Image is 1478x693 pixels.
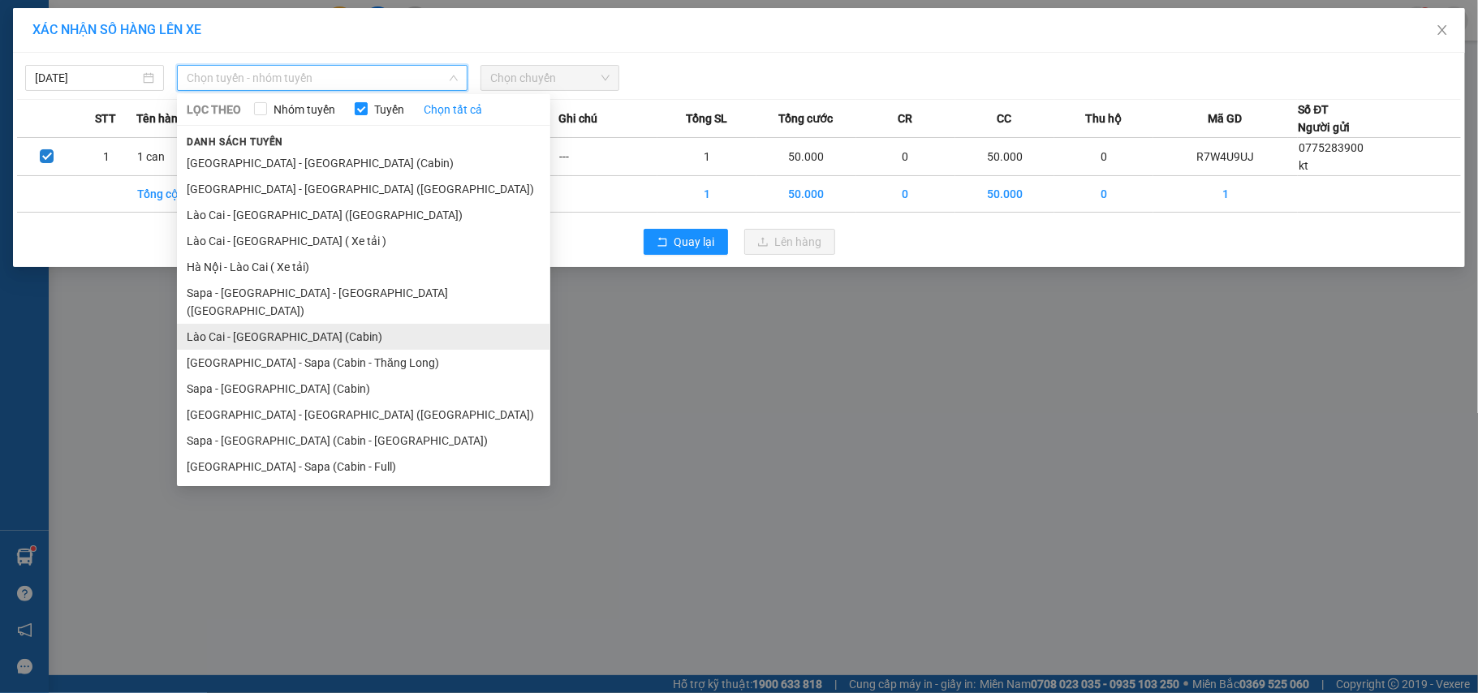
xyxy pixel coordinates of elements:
span: down [449,73,459,83]
button: Close [1420,8,1465,54]
td: 0 [856,176,955,213]
span: Tuyến [368,101,411,118]
span: 0775283900 [1299,141,1364,154]
div: Số ĐT Người gửi [1298,101,1350,136]
td: 1 [1153,176,1298,213]
span: STT [95,110,116,127]
span: close [1436,24,1449,37]
button: uploadLên hàng [744,229,835,255]
span: CC [997,110,1011,127]
li: Sapa - [GEOGRAPHIC_DATA] - [GEOGRAPHIC_DATA] ([GEOGRAPHIC_DATA]) [177,280,550,324]
td: 1 [76,138,136,176]
td: R7W4U9UJ [1153,138,1298,176]
span: Mã GD [1209,110,1243,127]
li: [GEOGRAPHIC_DATA] - [GEOGRAPHIC_DATA] ([GEOGRAPHIC_DATA]) [177,402,550,428]
span: Tên hàng [136,110,184,127]
span: Chọn tuyến - nhóm tuyến [187,66,458,90]
li: [GEOGRAPHIC_DATA] - [GEOGRAPHIC_DATA] (Cabin) [177,150,550,176]
li: [GEOGRAPHIC_DATA] - Sapa (Cabin - Thăng Long) [177,350,550,376]
li: Hà Nội - Lào Cai ( Xe tải) [177,254,550,280]
td: 0 [1054,176,1153,213]
span: Danh sách tuyến [177,135,293,149]
span: Thu hộ [1085,110,1122,127]
li: Sapa - [GEOGRAPHIC_DATA] (Cabin - [GEOGRAPHIC_DATA]) [177,428,550,454]
td: --- [558,138,657,176]
td: 1 can [136,138,235,176]
span: LỌC THEO [187,101,241,118]
button: rollbackQuay lại [644,229,728,255]
span: Nhóm tuyến [267,101,342,118]
li: Lào Cai - [GEOGRAPHIC_DATA] (Cabin) [177,324,550,350]
td: 1 [657,176,756,213]
td: 0 [1054,138,1153,176]
li: Lào Cai - [GEOGRAPHIC_DATA] ( Xe tải ) [177,228,550,254]
span: kt [1299,159,1308,172]
span: Chọn chuyến [490,66,610,90]
li: Sapa - [GEOGRAPHIC_DATA] (Cabin) [177,376,550,402]
li: [GEOGRAPHIC_DATA] - Sapa (Cabin - Full) [177,454,550,480]
li: Lào Cai - [GEOGRAPHIC_DATA] ([GEOGRAPHIC_DATA]) [177,202,550,228]
span: Quay lại [674,233,715,251]
span: rollback [657,236,668,249]
li: [GEOGRAPHIC_DATA] - [GEOGRAPHIC_DATA] ([GEOGRAPHIC_DATA]) [177,176,550,202]
span: CR [898,110,912,127]
span: Ghi chú [558,110,597,127]
span: Tổng cước [778,110,833,127]
td: 50.000 [756,176,855,213]
span: XÁC NHẬN SỐ HÀNG LÊN XE [32,22,201,37]
td: Tổng cộng [136,176,235,213]
td: 0 [856,138,955,176]
td: 50.000 [955,138,1054,176]
a: Chọn tất cả [424,101,482,118]
td: 50.000 [955,176,1054,213]
input: 11/09/2025 [35,69,140,87]
td: 1 [657,138,756,176]
span: Tổng SL [686,110,727,127]
td: 50.000 [756,138,855,176]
